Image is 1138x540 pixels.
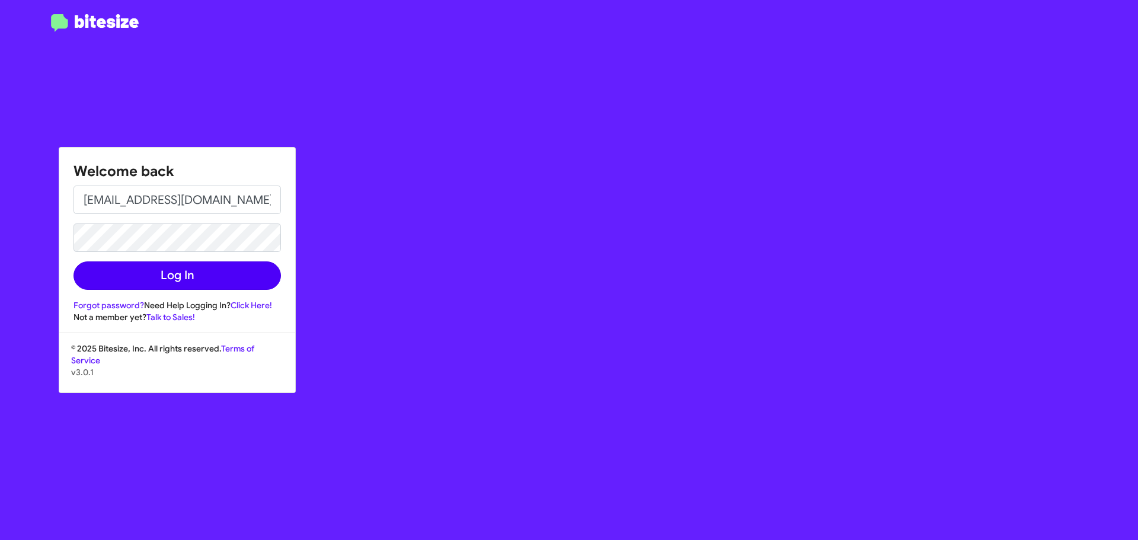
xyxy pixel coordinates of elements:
p: v3.0.1 [71,366,283,378]
input: Email address [73,186,281,214]
button: Log In [73,261,281,290]
div: Need Help Logging In? [73,299,281,311]
a: Click Here! [231,300,272,311]
div: © 2025 Bitesize, Inc. All rights reserved. [59,343,295,392]
div: Not a member yet? [73,311,281,323]
a: Talk to Sales! [146,312,195,322]
h1: Welcome back [73,162,281,181]
a: Forgot password? [73,300,144,311]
